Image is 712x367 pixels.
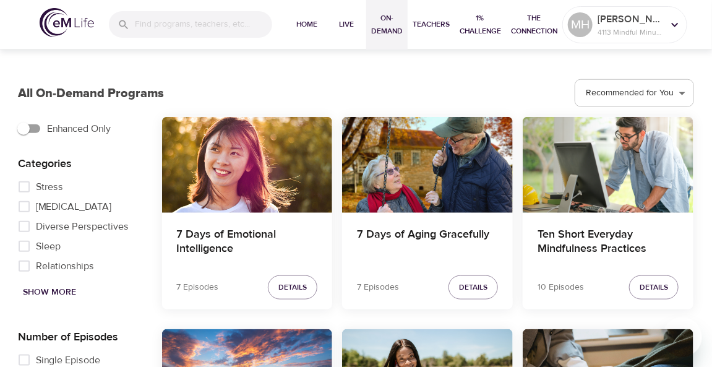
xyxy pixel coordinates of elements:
p: [PERSON_NAME] back East [598,12,663,27]
span: On-Demand [371,12,403,38]
iframe: Button to launch messaging window [663,317,702,357]
span: Diverse Perspectives [36,219,129,234]
input: Find programs, teachers, etc... [135,11,272,38]
h4: 7 Days of Emotional Intelligence [177,228,318,257]
span: The Connection [511,12,557,38]
span: 1% Challenge [460,12,501,38]
span: Details [640,281,668,294]
button: 7 Days of Aging Gracefully [342,117,513,213]
img: logo [40,8,94,37]
span: Details [278,281,307,294]
span: Teachers [413,18,450,31]
p: All On-Demand Programs [19,84,165,103]
span: Live [332,18,361,31]
span: [MEDICAL_DATA] [36,199,112,214]
button: Ten Short Everyday Mindfulness Practices [523,117,693,213]
button: Details [268,275,317,300]
h4: 7 Days of Aging Gracefully [357,228,498,257]
button: Details [629,275,679,300]
p: 7 Episodes [357,281,399,294]
span: Enhanced Only [48,121,111,136]
button: Details [448,275,498,300]
span: Details [459,281,487,294]
span: Relationships [36,259,95,274]
p: Categories [19,155,142,172]
p: 4113 Mindful Minutes [598,27,663,38]
button: Show More [19,281,82,304]
p: 7 Episodes [177,281,219,294]
span: Stress [36,179,64,194]
div: MH [568,12,593,37]
p: 10 Episodes [538,281,584,294]
span: Sleep [36,239,61,254]
span: Home [292,18,322,31]
h4: Ten Short Everyday Mindfulness Practices [538,228,679,257]
p: Number of Episodes [19,329,142,345]
span: Show More [24,285,77,300]
button: 7 Days of Emotional Intelligence [162,117,333,213]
